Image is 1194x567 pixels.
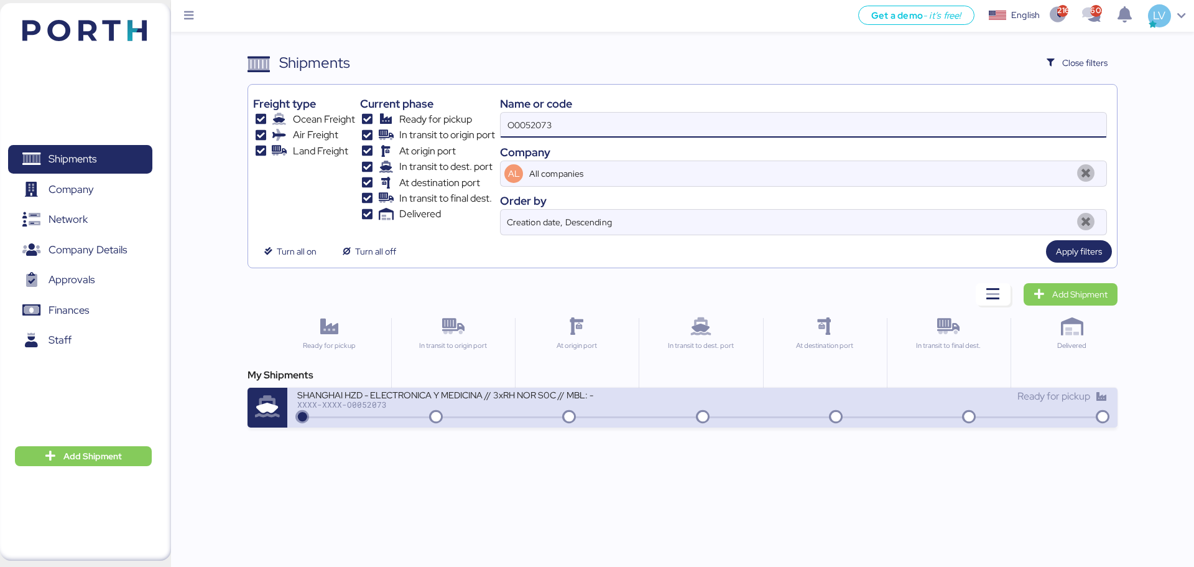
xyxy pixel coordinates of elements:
[399,159,493,174] span: In transit to dest. port
[293,144,348,159] span: Land Freight
[1056,244,1102,259] span: Apply filters
[248,368,1117,383] div: My Shipments
[1017,390,1090,403] span: Ready for pickup
[49,210,88,228] span: Network
[644,340,757,351] div: In transit to dest. port
[272,340,386,351] div: Ready for pickup
[527,161,1071,186] input: AL
[8,145,152,174] a: Shipments
[1011,9,1040,22] div: English
[399,112,472,127] span: Ready for pickup
[253,240,326,263] button: Turn all on
[63,449,122,464] span: Add Shipment
[49,301,89,319] span: Finances
[293,112,355,127] span: Ocean Freight
[360,95,495,112] div: Current phase
[49,331,72,349] span: Staff
[1024,283,1118,306] a: Add Shipment
[279,52,350,74] div: Shipments
[1037,52,1118,74] button: Close filters
[1052,287,1108,302] span: Add Shipment
[892,340,1005,351] div: In transit to final dest.
[293,128,338,143] span: Air Freight
[1062,55,1108,70] span: Close filters
[500,192,1107,209] div: Order by
[8,175,152,204] a: Company
[399,144,456,159] span: At origin port
[8,205,152,234] a: Network
[399,128,495,143] span: In transit to origin port
[8,266,152,294] a: Approvals
[1016,340,1129,351] div: Delivered
[399,176,480,190] span: At destination port
[297,400,596,409] div: XXXX-XXXX-O0052073
[49,271,95,289] span: Approvals
[277,244,317,259] span: Turn all on
[8,296,152,324] a: Finances
[1153,7,1165,24] span: LV
[500,144,1107,161] div: Company
[397,340,509,351] div: In transit to origin port
[521,340,633,351] div: At origin port
[49,150,96,168] span: Shipments
[769,340,881,351] div: At destination port
[8,235,152,264] a: Company Details
[15,446,152,466] button: Add Shipment
[1046,240,1112,263] button: Apply filters
[508,167,520,180] span: AL
[8,326,152,355] a: Staff
[355,244,396,259] span: Turn all off
[49,180,94,199] span: Company
[399,191,492,206] span: In transit to final dest.
[178,6,200,27] button: Menu
[331,240,406,263] button: Turn all off
[500,95,1107,112] div: Name or code
[49,241,127,259] span: Company Details
[297,389,596,400] div: SHANGHAI HZD - ELECTRONICA Y MEDICINA // 3xRH NOR S0C // MBL: - HBL: - BKG:
[399,207,441,222] span: Delivered
[253,95,354,112] div: Freight type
